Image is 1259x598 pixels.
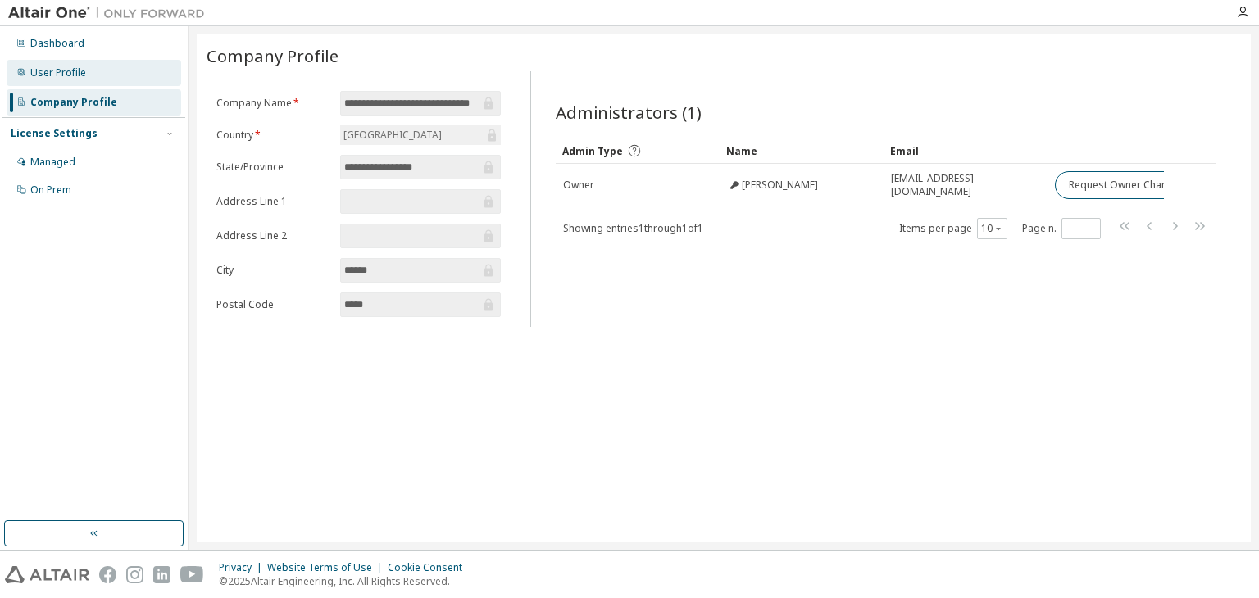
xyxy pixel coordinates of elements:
[219,574,472,588] p: © 2025 Altair Engineering, Inc. All Rights Reserved.
[1022,218,1101,239] span: Page n.
[216,298,330,311] label: Postal Code
[562,144,623,158] span: Admin Type
[216,97,330,110] label: Company Name
[340,125,501,145] div: [GEOGRAPHIC_DATA]
[5,566,89,583] img: altair_logo.svg
[219,561,267,574] div: Privacy
[180,566,204,583] img: youtube.svg
[30,183,71,197] div: On Prem
[899,218,1007,239] span: Items per page
[126,566,143,583] img: instagram.svg
[267,561,388,574] div: Website Terms of Use
[30,37,84,50] div: Dashboard
[563,221,703,235] span: Showing entries 1 through 1 of 1
[30,66,86,79] div: User Profile
[341,126,444,144] div: [GEOGRAPHIC_DATA]
[11,127,98,140] div: License Settings
[207,44,339,67] span: Company Profile
[1055,171,1193,199] button: Request Owner Change
[216,129,330,142] label: Country
[153,566,170,583] img: linkedin.svg
[981,222,1003,235] button: 10
[30,96,117,109] div: Company Profile
[388,561,472,574] div: Cookie Consent
[216,264,330,277] label: City
[216,161,330,174] label: State/Province
[8,5,213,21] img: Altair One
[563,179,594,192] span: Owner
[891,172,1040,198] span: [EMAIL_ADDRESS][DOMAIN_NAME]
[99,566,116,583] img: facebook.svg
[216,229,330,242] label: Address Line 2
[556,101,702,124] span: Administrators (1)
[726,138,877,164] div: Name
[216,195,330,208] label: Address Line 1
[742,179,818,192] span: [PERSON_NAME]
[890,138,1041,164] div: Email
[30,156,75,169] div: Managed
